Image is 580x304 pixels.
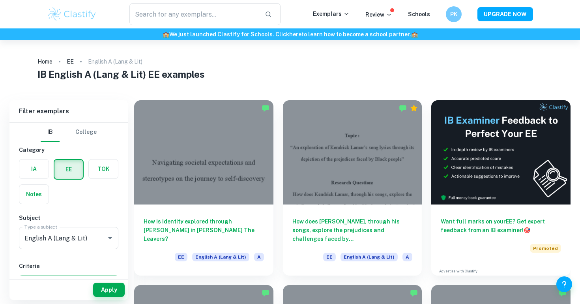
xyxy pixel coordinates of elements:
[54,160,83,179] button: EE
[399,104,407,112] img: Marked
[431,100,571,276] a: Want full marks on yourEE? Get expert feedback from an IB examiner!PromotedAdvertise with Clastify
[341,253,398,261] span: English A (Lang & Lit)
[37,56,52,67] a: Home
[410,104,418,112] div: Premium
[88,57,142,66] p: English A (Lang & Lit)
[262,289,269,297] img: Marked
[19,214,118,222] h6: Subject
[254,253,264,261] span: A
[313,9,350,18] p: Exemplars
[439,268,477,274] a: Advertise with Clastify
[2,30,578,39] h6: We just launched Clastify for Schools. Click to learn how to become a school partner.
[41,123,97,142] div: Filter type choice
[9,100,128,122] h6: Filter exemplars
[129,3,258,25] input: Search for any exemplars...
[89,160,118,178] button: TOK
[524,227,530,233] span: 🎯
[431,100,571,205] img: Thumbnail
[411,31,418,38] span: 🏫
[402,253,412,261] span: A
[105,233,116,244] button: Open
[19,185,49,204] button: Notes
[19,262,118,270] h6: Criteria
[289,31,301,38] a: here
[477,7,533,21] button: UPGRADE NOW
[163,31,169,38] span: 🏫
[262,104,269,112] img: Marked
[441,217,561,235] h6: Want full marks on your EE ? Get expert feedback from an IB examiner!
[75,123,97,142] button: College
[67,56,74,67] a: EE
[93,283,125,297] button: Apply
[41,123,60,142] button: IB
[144,217,264,243] h6: How is identity explored through [PERSON_NAME] in [PERSON_NAME] The Leavers?
[192,253,249,261] span: English A (Lang & Lit)
[559,289,567,297] img: Marked
[292,217,413,243] h6: How does [PERSON_NAME], through his songs, explore the prejudices and challenges faced by [DEMOGR...
[24,223,57,230] label: Type a subject
[19,160,49,178] button: IA
[556,276,572,292] button: Help and Feedback
[283,100,422,276] a: How does [PERSON_NAME], through his songs, explore the prejudices and challenges faced by [DEMOGR...
[446,6,462,22] button: PK
[47,6,97,22] img: Clastify logo
[410,289,418,297] img: Marked
[175,253,187,261] span: EE
[19,275,118,289] button: Select
[134,100,273,276] a: How is identity explored through [PERSON_NAME] in [PERSON_NAME] The Leavers?EEEnglish A (Lang & L...
[323,253,336,261] span: EE
[19,146,118,154] h6: Category
[365,10,392,19] p: Review
[449,10,458,19] h6: PK
[408,11,430,17] a: Schools
[37,67,543,81] h1: IB English A (Lang & Lit) EE examples
[530,244,561,253] span: Promoted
